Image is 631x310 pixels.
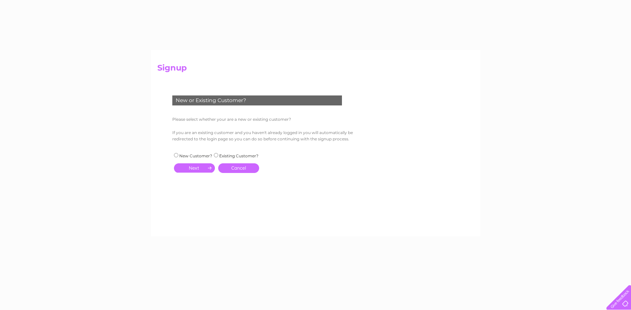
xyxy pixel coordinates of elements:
[172,116,358,122] p: Please select whether your are a new or existing customer?
[172,95,342,105] div: New or Existing Customer?
[174,163,215,173] input: Submit
[172,129,358,142] p: If you are an existing customer and you haven't already logged in you will automatically be redir...
[171,150,263,160] td: New Customer? Existing Customer?
[157,63,474,76] h2: Signup
[218,163,259,173] a: Cancel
